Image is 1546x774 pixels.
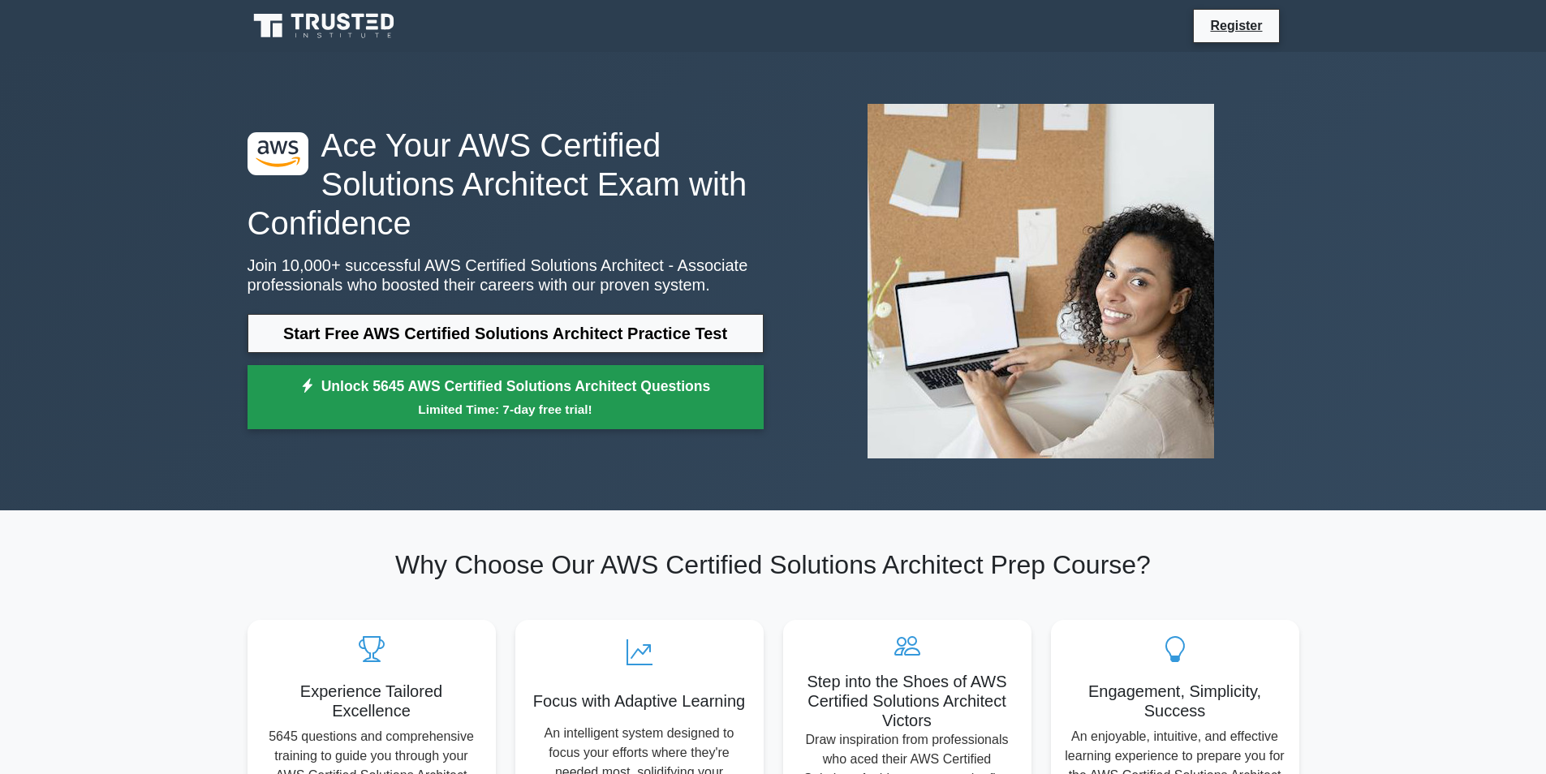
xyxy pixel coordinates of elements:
h5: Focus with Adaptive Learning [528,691,751,711]
a: Start Free AWS Certified Solutions Architect Practice Test [248,314,764,353]
a: Unlock 5645 AWS Certified Solutions Architect QuestionsLimited Time: 7-day free trial! [248,365,764,430]
small: Limited Time: 7-day free trial! [268,400,743,419]
h2: Why Choose Our AWS Certified Solutions Architect Prep Course? [248,549,1299,580]
h5: Engagement, Simplicity, Success [1064,682,1286,720]
h5: Step into the Shoes of AWS Certified Solutions Architect Victors [796,672,1018,730]
p: Join 10,000+ successful AWS Certified Solutions Architect - Associate professionals who boosted t... [248,256,764,295]
a: Register [1200,15,1272,36]
h5: Experience Tailored Excellence [261,682,483,720]
h1: Ace Your AWS Certified Solutions Architect Exam with Confidence [248,126,764,243]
